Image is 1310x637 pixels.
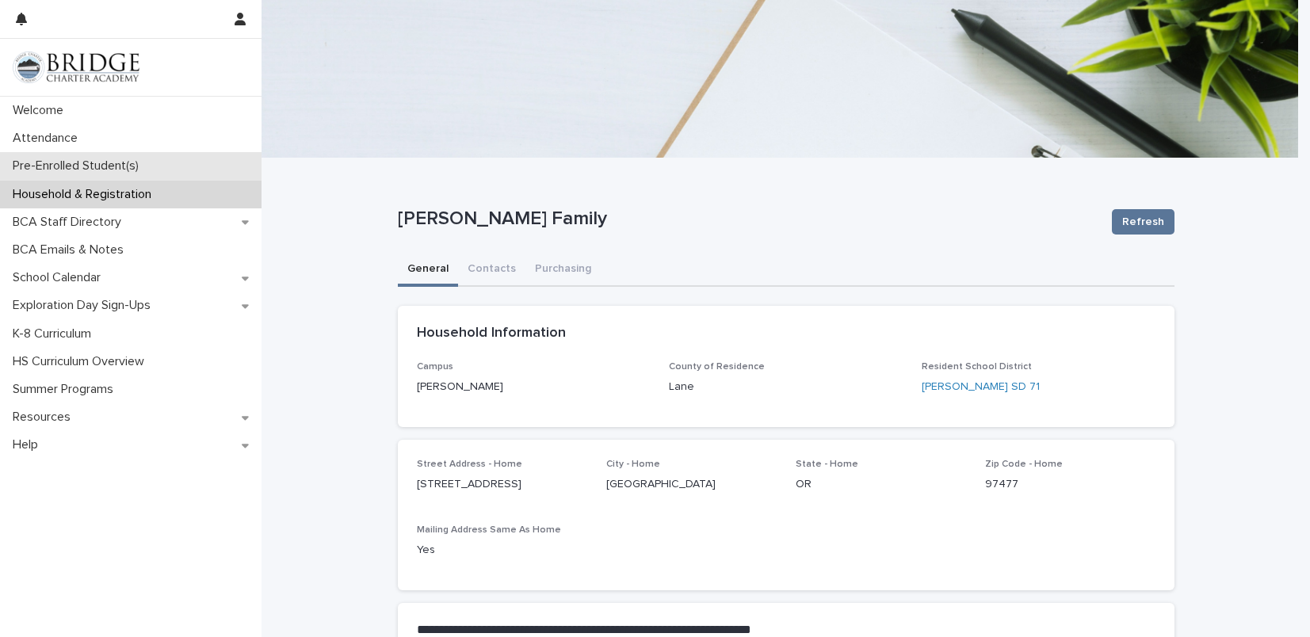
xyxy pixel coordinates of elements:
[6,437,51,452] p: Help
[6,215,134,230] p: BCA Staff Directory
[458,254,525,287] button: Contacts
[398,254,458,287] button: General
[417,379,651,395] p: [PERSON_NAME]
[922,362,1032,372] span: Resident School District
[417,476,587,493] p: [STREET_ADDRESS]
[417,325,566,342] h2: Household Information
[606,476,777,493] p: [GEOGRAPHIC_DATA]
[985,476,1155,493] p: 97477
[398,208,1099,231] p: [PERSON_NAME] Family
[985,460,1063,469] span: Zip Code - Home
[796,476,966,493] p: OR
[6,298,163,313] p: Exploration Day Sign-Ups
[13,51,139,83] img: V1C1m3IdTEidaUdm9Hs0
[6,270,113,285] p: School Calendar
[6,410,83,425] p: Resources
[669,379,903,395] p: Lane
[6,326,104,341] p: K-8 Curriculum
[417,362,453,372] span: Campus
[6,131,90,146] p: Attendance
[606,460,660,469] span: City - Home
[922,379,1040,395] a: [PERSON_NAME] SD 71
[6,103,76,118] p: Welcome
[417,542,587,559] p: Yes
[1122,214,1164,230] span: Refresh
[417,525,561,535] span: Mailing Address Same As Home
[417,460,522,469] span: Street Address - Home
[6,187,164,202] p: Household & Registration
[6,382,126,397] p: Summer Programs
[669,362,765,372] span: County of Residence
[796,460,858,469] span: State - Home
[6,354,157,369] p: HS Curriculum Overview
[1112,209,1174,235] button: Refresh
[6,242,136,257] p: BCA Emails & Notes
[6,158,151,174] p: Pre-Enrolled Student(s)
[525,254,601,287] button: Purchasing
